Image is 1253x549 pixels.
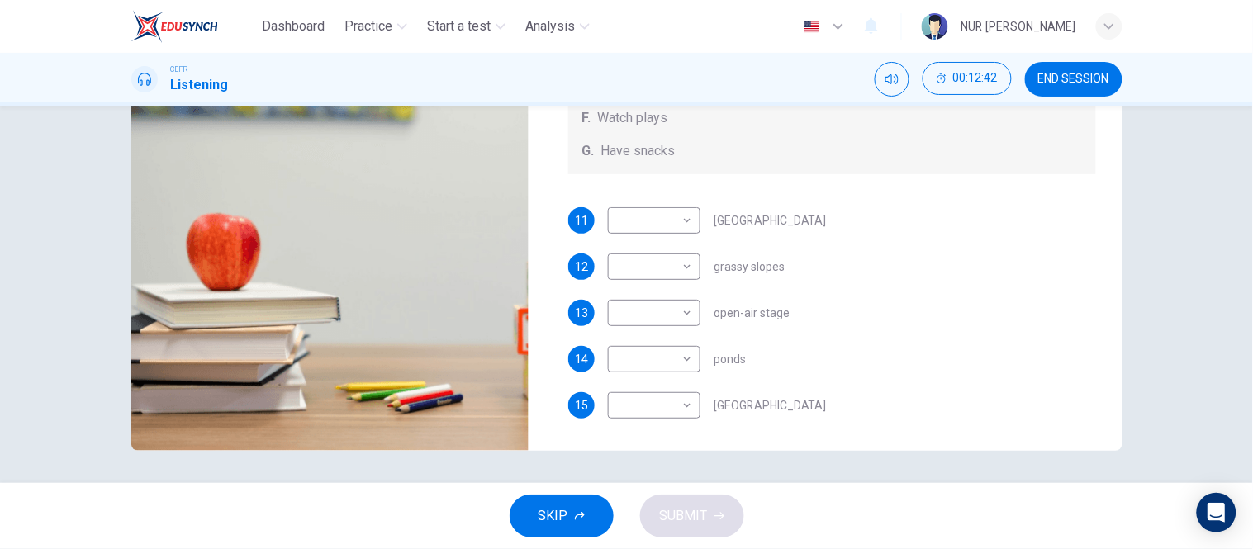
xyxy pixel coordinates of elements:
span: 12 [575,261,588,272]
button: 00:12:42 [923,62,1012,95]
span: 13 [575,307,588,319]
span: [GEOGRAPHIC_DATA] [714,215,827,226]
span: Start a test [427,17,491,36]
span: Analysis [525,17,575,36]
span: Dashboard [262,17,325,36]
div: Hide [923,62,1012,97]
img: Profile picture [922,13,948,40]
span: [GEOGRAPHIC_DATA] [714,400,827,411]
div: Open Intercom Messenger [1197,493,1236,532]
h1: Listening [171,75,229,95]
img: en [801,21,822,33]
span: F. [581,108,591,128]
div: Mute [875,62,909,97]
button: Analysis [519,12,596,41]
span: 15 [575,400,588,411]
button: Practice [338,12,414,41]
img: EduSynch logo [131,10,218,43]
span: grassy slopes [714,261,785,272]
button: END SESSION [1025,62,1122,97]
button: SKIP [510,495,614,537]
div: NUR [PERSON_NAME] [961,17,1076,36]
span: Watch plays [597,108,667,128]
span: open-air stage [714,307,790,319]
span: CEFR [171,64,188,75]
span: END SESSION [1038,73,1109,86]
span: SKIP [539,504,568,528]
button: Dashboard [255,12,331,41]
span: 11 [575,215,588,226]
span: G. [581,141,594,161]
a: EduSynch logo [131,10,256,43]
span: Have snacks [600,141,675,161]
button: Start a test [420,12,512,41]
span: 00:12:42 [953,72,998,85]
span: Practice [344,17,392,36]
span: 14 [575,353,588,365]
span: ponds [714,353,746,365]
img: Hampstead Audio Tour [131,49,529,451]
